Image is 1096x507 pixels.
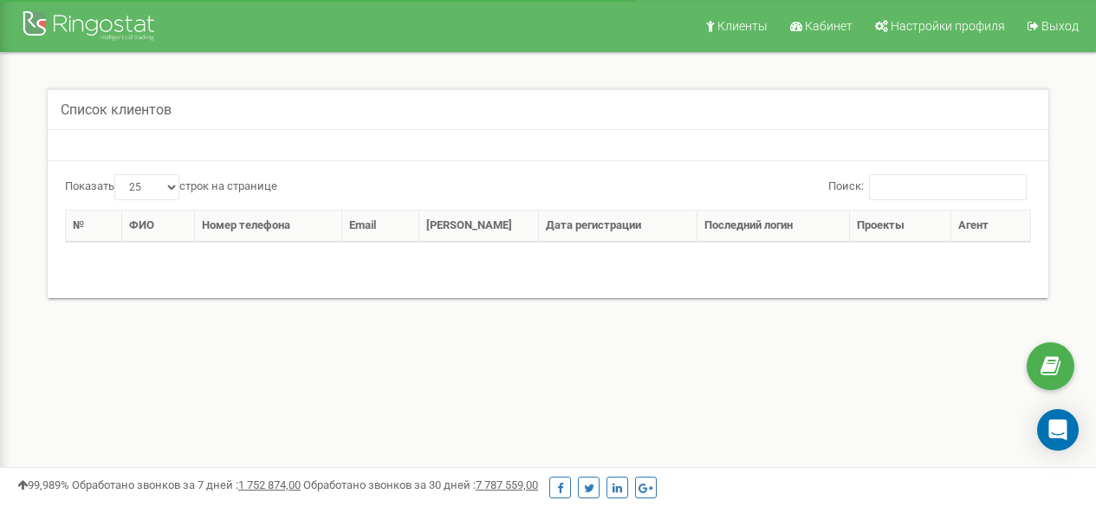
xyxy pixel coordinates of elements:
span: Клиенты [717,19,768,33]
th: ФИО [122,211,195,242]
img: Ringostat Logo [22,7,160,48]
span: 99,989% [17,478,69,491]
span: Выход [1041,19,1079,33]
u: 7 787 559,00 [476,478,538,491]
span: Обработано звонков за 30 дней : [303,478,538,491]
th: Номер телефона [195,211,343,242]
label: Поиск: [828,174,1027,200]
span: Настройки профиля [891,19,1005,33]
th: Дата регистрации [539,211,697,242]
th: Email [342,211,419,242]
h5: Список клиентов [61,102,172,118]
th: Проекты [850,211,952,242]
th: Агент [951,211,1030,242]
th: [PERSON_NAME] [419,211,539,242]
input: Поиск: [869,174,1027,200]
span: Кабинет [805,19,853,33]
div: Open Intercom Messenger [1037,409,1079,451]
label: Показать строк на странице [65,174,277,200]
select: Показатьстрок на странице [114,174,179,200]
span: Обработано звонков за 7 дней : [72,478,301,491]
th: № [66,211,122,242]
u: 1 752 874,00 [238,478,301,491]
th: Последний логин [697,211,850,242]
